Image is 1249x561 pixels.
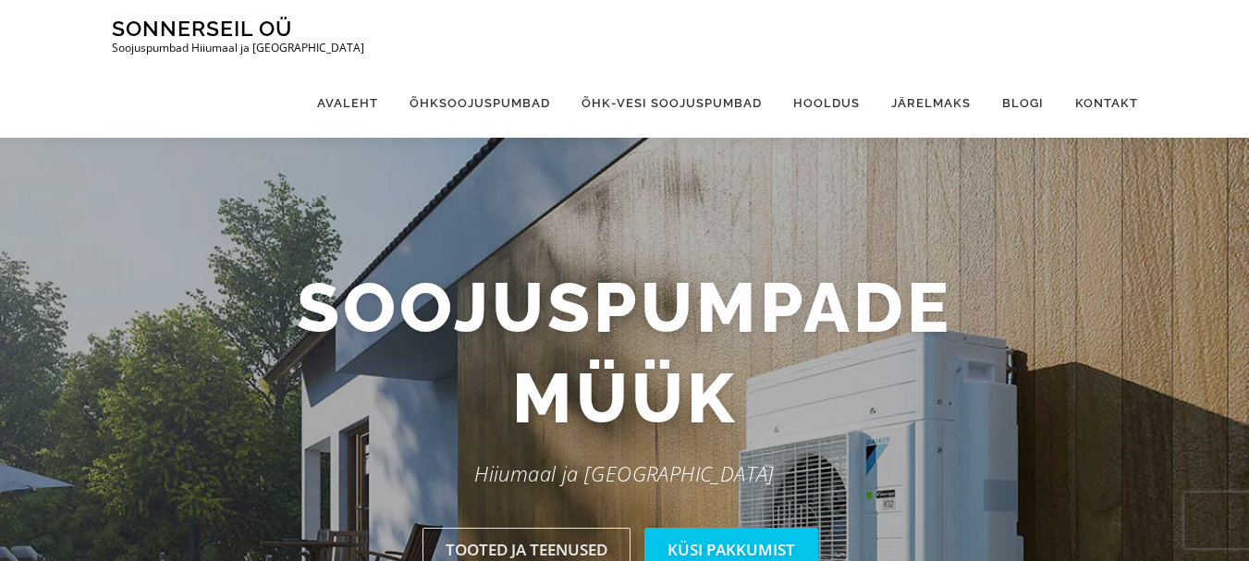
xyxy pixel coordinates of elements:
a: Õhksoojuspumbad [394,68,566,138]
a: Hooldus [778,68,876,138]
span: müük [512,353,738,444]
a: Järelmaks [876,68,986,138]
p: Hiiumaal ja [GEOGRAPHIC_DATA] [98,457,1152,491]
a: Avaleht [301,68,394,138]
a: Õhk-vesi soojuspumbad [566,68,778,138]
a: Kontakt [1059,68,1138,138]
p: Soojuspumbad Hiiumaal ja [GEOGRAPHIC_DATA] [112,42,364,55]
h2: Soojuspumpade [98,262,1152,443]
a: Blogi [986,68,1059,138]
a: Sonnerseil OÜ [112,16,292,41]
